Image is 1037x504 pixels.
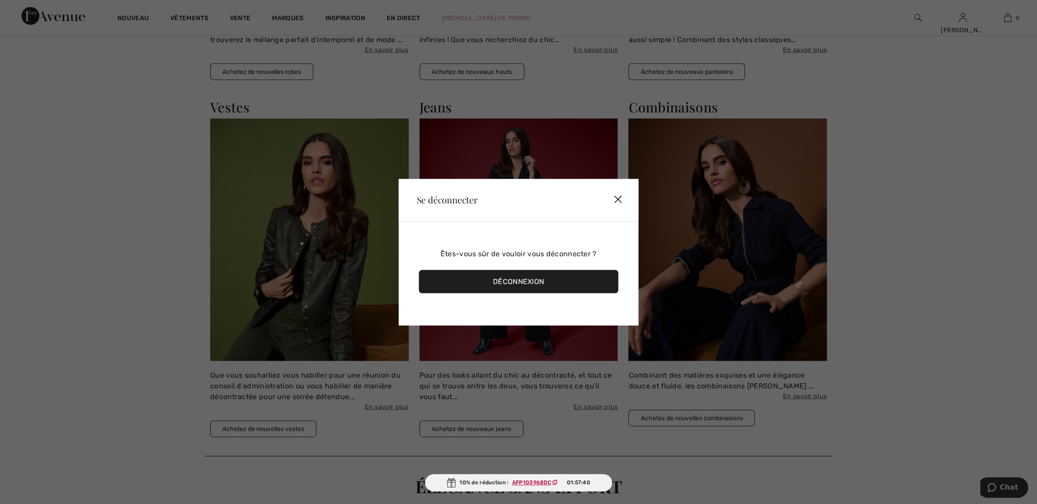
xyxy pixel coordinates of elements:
font: AFP103968DC [512,479,551,486]
font: 10% de réduction : [459,479,508,486]
font: Déconnexion [493,277,544,285]
font: Êtes-vous sûr de vouloir vous déconnecter ? [441,249,597,258]
font: 01:57:40 [566,479,590,486]
img: Gift.svg [447,478,456,487]
font: Se déconnecter [417,194,478,206]
font: Chat [20,6,38,14]
img: X [604,186,631,214]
